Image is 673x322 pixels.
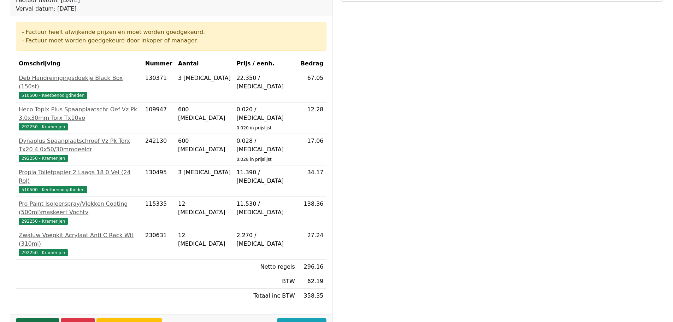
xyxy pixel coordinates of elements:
div: 12 [MEDICAL_DATA] [178,231,231,248]
a: Propia Toiletpapier 2 Laags 18 0 Vel (24 Rol)510500 - Keetbenodigdheden [19,168,140,194]
div: Deb Handreinigingsdoekje Black Box (150st) [19,74,140,91]
span: 292250 - Kramerijen [19,249,68,256]
div: 0.020 / [MEDICAL_DATA] [236,105,295,122]
td: 34.17 [298,165,326,197]
td: 12.28 [298,103,326,134]
div: 600 [MEDICAL_DATA] [178,105,231,122]
th: Prijs / eenh. [234,57,297,71]
div: 22.350 / [MEDICAL_DATA] [236,74,295,91]
a: Pro Paint Isoleerspray/Vlekken Coating (500ml)maskeert Vochtv292250 - Kramerijen [19,200,140,225]
span: 510500 - Keetbenodigdheden [19,186,87,193]
th: Nummer [142,57,175,71]
div: 2.270 / [MEDICAL_DATA] [236,231,295,248]
td: 115335 [142,197,175,228]
a: Dynaplus Spaanplaatschroef Vz Pk Torx Tx20 4.0x50/30mmdeeldr292250 - Kramerijen [19,137,140,162]
div: Heco Topix Plus Spaanplaatschr Oef Vz Pk 3.0x30mm Torx Tx10vo [19,105,140,122]
td: 62.19 [298,274,326,289]
div: 0.028 / [MEDICAL_DATA] [236,137,295,154]
td: Netto regels [234,260,297,274]
td: 358.35 [298,289,326,303]
span: 510500 - Keetbenodigdheden [19,92,87,99]
td: 242130 [142,134,175,165]
span: 292250 - Kramerijen [19,218,68,225]
th: Bedrag [298,57,326,71]
div: - Factuur heeft afwijkende prijzen en moet worden goedgekeurd. [22,28,320,36]
div: 12 [MEDICAL_DATA] [178,200,231,217]
div: Verval datum: [DATE] [16,5,176,13]
td: 230631 [142,228,175,260]
div: Dynaplus Spaanplaatschroef Vz Pk Torx Tx20 4.0x50/30mmdeeldr [19,137,140,154]
div: 3 [MEDICAL_DATA] [178,168,231,177]
sub: 0.020 in prijslijst [236,125,271,130]
td: 109947 [142,103,175,134]
div: Pro Paint Isoleerspray/Vlekken Coating (500ml)maskeert Vochtv [19,200,140,217]
td: 17.06 [298,134,326,165]
span: 292250 - Kramerijen [19,155,68,162]
div: 11.390 / [MEDICAL_DATA] [236,168,295,185]
td: 130371 [142,71,175,103]
div: - Factuur moet worden goedgekeurd door inkoper of manager. [22,36,320,45]
td: Totaal inc BTW [234,289,297,303]
td: 296.16 [298,260,326,274]
a: Deb Handreinigingsdoekje Black Box (150st)510500 - Keetbenodigdheden [19,74,140,99]
td: 130495 [142,165,175,197]
div: Zwaluw Voegkit Acrylaat Anti C Rack Wit (310ml) [19,231,140,248]
a: Zwaluw Voegkit Acrylaat Anti C Rack Wit (310ml)292250 - Kramerijen [19,231,140,257]
td: 67.05 [298,71,326,103]
td: 138.36 [298,197,326,228]
div: 3 [MEDICAL_DATA] [178,74,231,82]
div: 600 [MEDICAL_DATA] [178,137,231,154]
td: 27.24 [298,228,326,260]
td: BTW [234,274,297,289]
div: Propia Toiletpapier 2 Laags 18 0 Vel (24 Rol) [19,168,140,185]
sub: 0.028 in prijslijst [236,157,271,162]
div: 11.530 / [MEDICAL_DATA] [236,200,295,217]
th: Aantal [175,57,234,71]
span: 292250 - Kramerijen [19,123,68,130]
th: Omschrijving [16,57,142,71]
a: Heco Topix Plus Spaanplaatschr Oef Vz Pk 3.0x30mm Torx Tx10vo292250 - Kramerijen [19,105,140,131]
